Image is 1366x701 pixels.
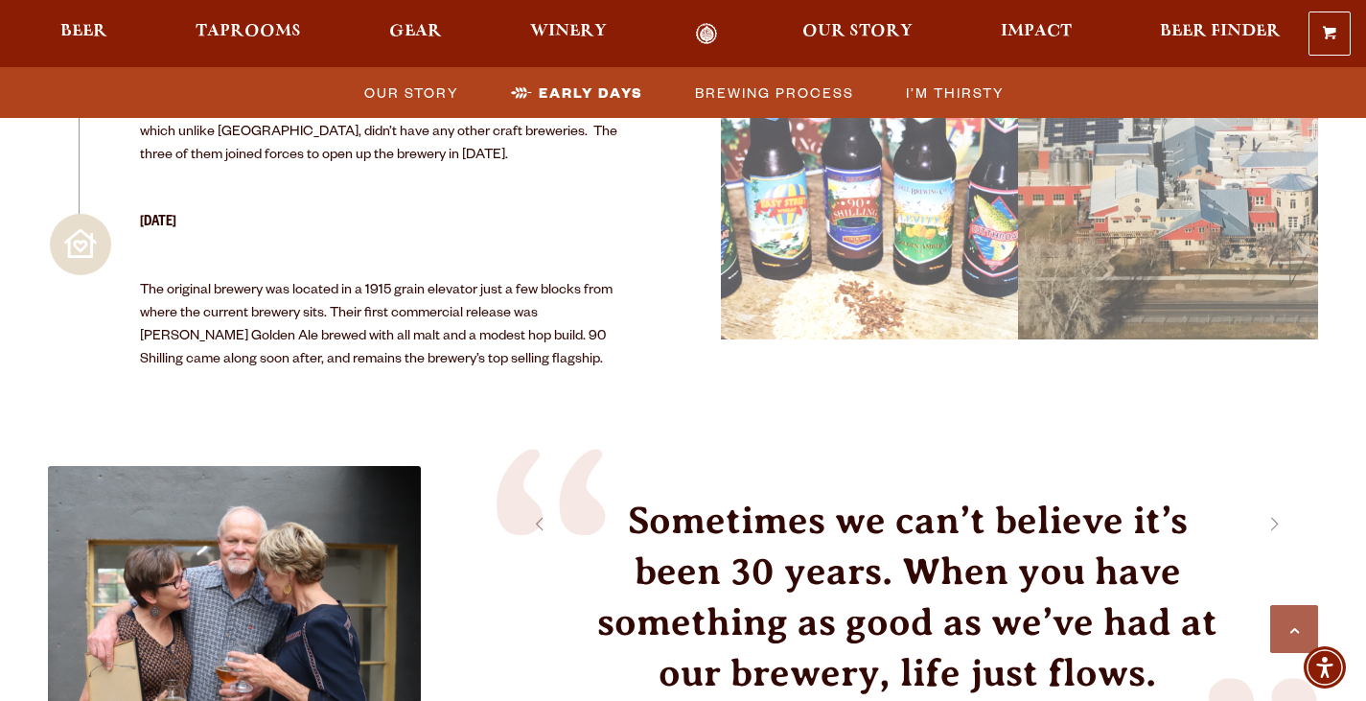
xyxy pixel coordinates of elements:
a: I’m Thirsty [894,79,1014,106]
span: I’m Thirsty [906,79,1005,106]
span: Our Story [802,24,913,39]
a: Brewing Process [683,79,864,106]
a: Scroll to top [1270,605,1318,653]
a: Our Story [353,79,469,106]
span: Beer Finder [1160,24,1281,39]
a: Gear [377,23,454,45]
span: Winery [530,24,607,39]
a: image 14_18 Picture 13 [721,40,1019,339]
a: Beer Finder [1147,23,1293,45]
span: Our Story [364,79,459,106]
a: Beer [48,23,120,45]
a: Next [1246,494,1304,551]
div: 603325119.371764 [1018,40,1317,340]
a: Odell Home [670,23,742,45]
a: Our Story [790,23,925,45]
span: Impact [1001,24,1072,39]
h3: [DATE] [140,214,645,249]
div: Accessibility Menu [1304,646,1346,689]
span: Gear [389,24,442,39]
span: Taprooms [196,24,301,39]
span: Brewing Process [695,79,854,106]
a: Taprooms [183,23,313,45]
p: Sometimes we can’t believe it’s been 30 years. When you have something as good as we’ve had at ou... [592,495,1222,699]
a: image 603325119.371764 [1019,40,1317,339]
a: Impact [988,23,1084,45]
a: Winery [518,23,619,45]
p: The original brewery was located in a 1915 grain elevator just a few blocks from where the curren... [140,280,645,372]
span: Beer [60,24,107,39]
a: Early Days [499,79,653,106]
div: 14_18 Picture 13 [720,40,1019,340]
span: Early Days [539,79,643,106]
a: Previous [511,494,568,551]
